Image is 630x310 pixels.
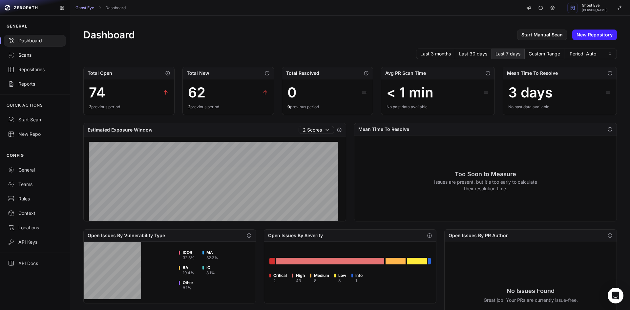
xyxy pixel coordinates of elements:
p: GENERAL [7,24,28,29]
div: API Keys [8,239,62,245]
div: Context [8,210,62,217]
div: < 1 min [387,85,433,100]
div: 32.3 % [206,255,218,260]
h1: Dashboard [83,29,135,41]
h3: Too Soon to Measure [434,170,537,179]
button: Last 7 days [492,49,525,59]
div: 8 [338,278,346,283]
span: MA [206,250,218,255]
div: Rules [8,196,62,202]
a: New Repository [572,30,617,40]
svg: caret sort, [607,51,613,56]
h2: Open Issues By Severity [268,232,323,239]
a: Start Manual Scan [517,30,567,40]
div: previous period [287,104,367,110]
div: Teams [8,181,62,188]
h2: Mean Time To Resolve [507,70,558,76]
h3: No Issues Found [484,286,578,296]
div: 32.3 % [183,255,195,260]
span: High [296,273,305,278]
h2: Total Open [88,70,112,76]
div: Go to issues list [386,258,406,264]
div: 8.1 % [183,285,193,291]
button: Custom Range [525,49,564,59]
div: API Docs [8,260,62,267]
span: Other [183,280,193,285]
span: 2 [188,104,190,109]
span: 0 [287,104,290,109]
div: 8.1 % [206,270,215,276]
span: Critical [273,273,287,278]
p: Issues are present, but it's too early to calculate their resolution time. [434,179,537,192]
div: No past data available [387,104,490,110]
p: Great job! Your PRs are currently issue-free. [484,297,578,303]
h2: Total Resolved [286,70,319,76]
div: 43 [296,278,305,283]
a: ZEROPATH [3,3,54,13]
span: IDOR [183,250,195,255]
div: Go to issues list [276,258,384,264]
div: 2 [273,278,287,283]
div: New Repo [8,131,62,137]
div: Open Intercom Messenger [608,288,623,303]
button: 2 Scores [299,126,334,134]
div: Reports [8,81,62,87]
div: previous period [89,104,169,110]
button: Last 30 days [455,49,492,59]
div: No past data available [508,104,611,110]
h2: Total New [187,70,209,76]
div: previous period [188,104,268,110]
a: Dashboard [105,5,126,10]
a: Ghost Eye [75,5,94,10]
div: General [8,167,62,173]
div: 8 [314,278,329,283]
p: CONFIG [7,153,24,158]
h2: Estimated Exposure Window [88,127,153,133]
span: Info [355,273,363,278]
h2: Avg PR Scan Time [385,70,426,76]
span: BA [183,265,194,270]
div: Start Scan [8,116,62,123]
span: Period: Auto [570,51,596,57]
p: QUICK ACTIONS [7,103,43,108]
span: [PERSON_NAME] [582,9,608,12]
div: 19.4 % [183,270,194,276]
span: Ghost Eye [582,4,608,7]
nav: breadcrumb [75,5,126,10]
div: 62 [188,85,205,100]
div: Go to issues list [407,258,427,264]
svg: chevron right, [97,6,102,10]
div: Dashboard [8,37,62,44]
div: Locations [8,224,62,231]
div: Scans [8,52,62,58]
span: Medium [314,273,329,278]
div: 74 [89,85,105,100]
div: 1 [355,278,363,283]
h2: Open Issues By Vulnerability Type [88,232,165,239]
div: 0 [287,85,297,100]
div: Go to issues list [428,258,431,264]
span: Low [338,273,346,278]
div: Repositories [8,66,62,73]
h2: Open Issues By PR Author [449,232,508,239]
div: 3 days [508,85,553,100]
span: IC [206,265,215,270]
div: Go to issues list [269,258,274,264]
button: Last 3 months [416,49,455,59]
h2: Mean Time To Resolve [358,126,409,133]
span: 2 [89,104,91,109]
span: ZEROPATH [14,5,38,10]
